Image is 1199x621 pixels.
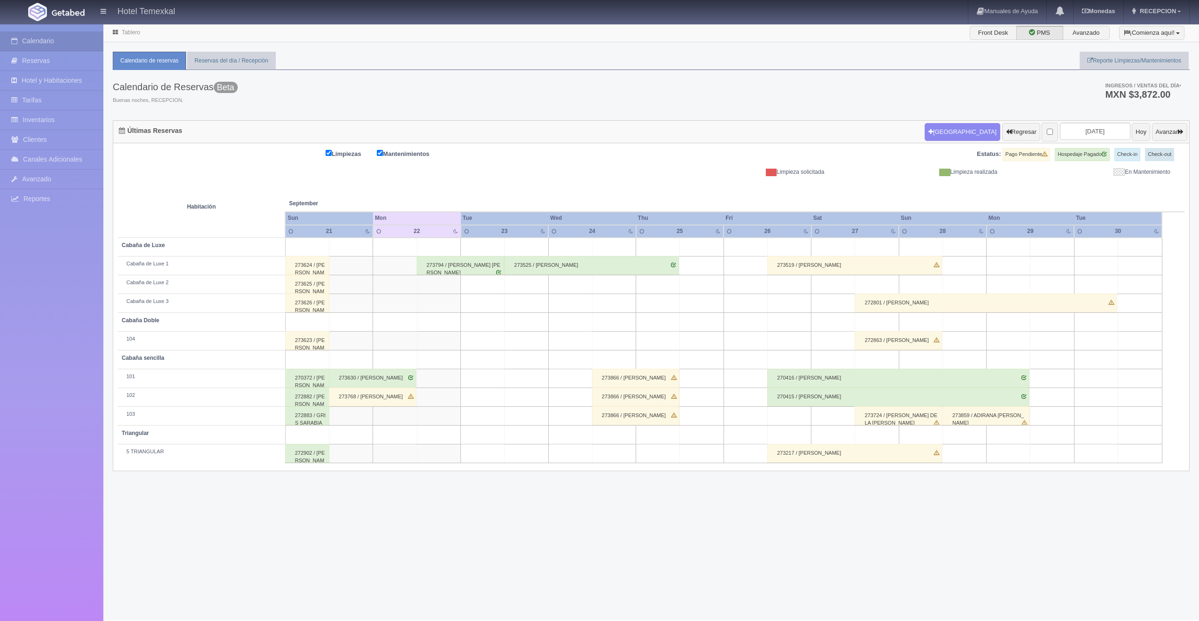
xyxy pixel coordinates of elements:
div: 273630 / [PERSON_NAME] [329,369,416,388]
h4: Últimas Reservas [119,127,182,134]
div: 270416 / [PERSON_NAME] [767,369,1029,388]
input: Limpiezas [326,150,332,156]
div: 5 TRIANGULAR [122,448,281,456]
div: 273866 / [PERSON_NAME] [592,388,679,406]
th: Tue [1074,212,1162,225]
div: 273525 / [PERSON_NAME] [504,256,679,275]
div: Cabaña de Luxe 3 [122,298,281,305]
div: 103 [122,411,281,418]
div: 273625 / [PERSON_NAME] [285,275,329,294]
div: En Mantenimiento [1004,168,1177,176]
div: 26 [754,227,781,235]
div: 102 [122,392,281,399]
div: Cabaña de Luxe 2 [122,279,281,287]
div: Cabaña de Luxe 1 [122,260,281,268]
th: Thu [636,212,724,225]
label: Pago Pendiente [1003,148,1050,161]
h4: Hotel Temexkal [117,5,175,16]
h3: MXN $3,872.00 [1105,90,1181,99]
div: 270372 / [PERSON_NAME] [285,369,329,388]
th: Sun [899,212,987,225]
div: 273724 / [PERSON_NAME] DE LA [PERSON_NAME] [855,406,942,425]
label: Check-in [1114,148,1140,161]
b: Cabaña Doble [122,317,159,324]
div: 22 [403,227,431,235]
span: Ingresos / Ventas del día [1105,83,1181,88]
label: Check-out [1145,148,1174,161]
div: 273623 / [PERSON_NAME] [285,331,329,350]
label: Estatus: [977,150,1001,159]
div: 273217 / [PERSON_NAME] [767,444,942,463]
div: Limpieza solicitada [658,168,831,176]
th: Sun [285,212,373,225]
div: 25 [666,227,693,235]
label: Mantenimientos [377,148,444,159]
strong: Habitación [187,203,216,210]
b: Monedas [1082,8,1115,15]
a: Reporte Limpiezas/Mantenimientos [1080,52,1189,70]
a: Tablero [122,29,140,36]
span: September [289,200,457,208]
th: Sat [811,212,899,225]
div: 272902 / [PERSON_NAME] [285,444,329,463]
div: 273866 / [PERSON_NAME] [592,406,679,425]
div: 272882 / [PERSON_NAME] [285,388,329,406]
div: 104 [122,335,281,343]
div: 30 [1104,227,1132,235]
div: 272801 / [PERSON_NAME] [855,294,1117,312]
input: Mantenimientos [377,150,383,156]
b: Cabaña sencilla [122,355,164,361]
button: [GEOGRAPHIC_DATA] [925,123,1000,141]
div: 273768 / [PERSON_NAME] [329,388,416,406]
button: Regresar [1002,123,1040,141]
th: Mon [373,212,461,225]
div: 273859 / ADIRANA [PERSON_NAME] [942,406,1030,425]
div: 24 [578,227,606,235]
img: Getabed [28,3,47,21]
div: 273866 / [PERSON_NAME] [592,369,679,388]
b: Cabaña de Luxe [122,242,165,248]
a: Calendario de reservas [113,52,186,70]
b: Triangular [122,430,149,436]
th: Fri [724,212,811,225]
button: Avanzar [1152,123,1187,141]
div: 273626 / [PERSON_NAME] [285,294,329,312]
span: Beta [214,82,238,93]
label: Avanzado [1063,26,1110,40]
div: 101 [122,373,281,380]
h3: Calendario de Reservas [113,82,238,92]
div: 272883 / GRIS SARABIA [285,406,329,425]
a: Reservas del día / Recepción [187,52,276,70]
div: 21 [315,227,343,235]
label: Hospedaje Pagado [1055,148,1110,161]
div: Limpieza realizada [831,168,1004,176]
label: Limpiezas [326,148,375,159]
div: 27 [841,227,869,235]
div: 28 [929,227,957,235]
th: Tue [461,212,549,225]
label: PMS [1016,26,1063,40]
button: Hoy [1132,123,1150,141]
th: Wed [548,212,636,225]
label: Front Desk [970,26,1017,40]
div: 273624 / [PERSON_NAME] [285,256,329,275]
button: ¡Comienza aquí! [1119,26,1184,40]
div: 273519 / [PERSON_NAME] [767,256,942,275]
div: 272863 / [PERSON_NAME] [855,331,942,350]
img: Getabed [52,9,85,16]
span: Buenas noches, RECEPCION. [113,97,238,104]
span: RECEPCION [1137,8,1176,15]
div: 273794 / [PERSON_NAME] [PERSON_NAME] [417,256,504,275]
div: 23 [490,227,518,235]
div: 29 [1017,227,1044,235]
div: 270415 / [PERSON_NAME] [767,388,1029,406]
th: Mon [987,212,1074,225]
